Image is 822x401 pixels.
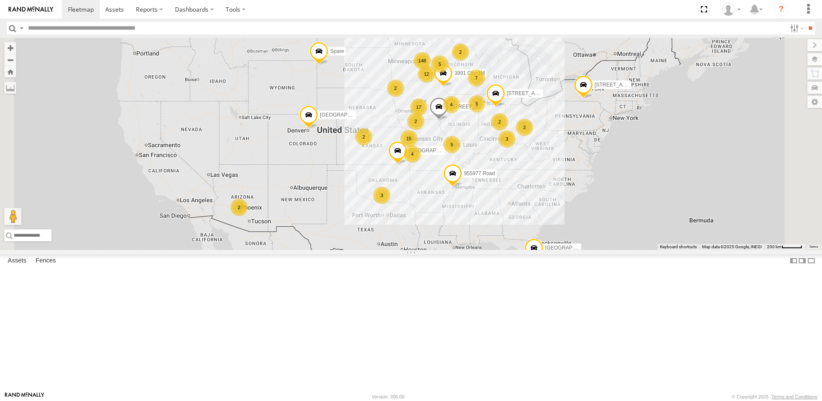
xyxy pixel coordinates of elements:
[418,65,435,83] div: 12
[807,254,816,267] label: Hide Summary Table
[400,130,417,147] div: 15
[468,69,485,86] div: 7
[330,48,344,54] span: Spare
[4,66,16,77] button: Zoom Home
[789,254,798,267] label: Dock Summary Table to the Left
[491,113,508,130] div: 2
[5,392,44,401] a: Visit our Website
[443,136,460,153] div: 5
[409,147,463,153] span: [GEOGRAPHIC_DATA]
[404,145,421,163] div: 4
[407,113,424,130] div: 2
[702,244,762,249] span: Map data ©2025 Google, INEGI
[410,99,427,116] div: 17
[732,394,817,399] div: © Copyright 2025 -
[230,199,248,216] div: 2
[4,54,16,66] button: Zoom out
[764,244,805,250] button: Map Scale: 200 km per 44 pixels
[355,128,372,145] div: 2
[767,244,782,249] span: 200 km
[414,52,431,69] div: 148
[719,3,744,16] div: Tina French
[431,56,448,73] div: 5
[798,254,807,267] label: Dock Summary Table to the Right
[595,82,646,88] span: [STREET_ADDRESS]
[320,112,374,118] span: [GEOGRAPHIC_DATA]
[373,187,390,204] div: 3
[3,255,31,267] label: Assets
[809,245,818,249] a: Terms
[454,70,485,76] span: 3991 City 3M
[772,394,817,399] a: Terms and Conditions
[464,170,495,176] span: 955977 Road
[18,22,25,34] label: Search Query
[443,96,460,113] div: 4
[4,208,21,225] button: Drag Pegman onto the map to open Street View
[787,22,805,34] label: Search Filter Options
[372,394,405,399] div: Version: 306.00
[452,43,469,61] div: 2
[545,245,599,251] span: [GEOGRAPHIC_DATA]
[660,244,697,250] button: Keyboard shortcuts
[507,90,558,96] span: [STREET_ADDRESS]
[4,42,16,54] button: Zoom in
[9,6,53,12] img: rand-logo.svg
[807,96,822,108] label: Map Settings
[774,3,788,16] i: ?
[31,255,60,267] label: Fences
[4,82,16,94] label: Measure
[516,119,533,136] div: 2
[387,80,404,97] div: 2
[498,130,515,148] div: 3
[468,95,485,112] div: 5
